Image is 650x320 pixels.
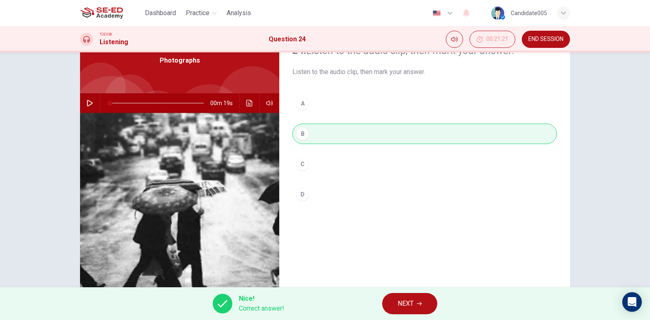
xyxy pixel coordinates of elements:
[227,8,251,18] span: Analysis
[160,56,200,65] span: Photographs
[223,6,254,20] button: Analysis
[622,292,642,312] div: Open Intercom Messenger
[186,8,209,18] span: Practice
[382,293,437,314] button: NEXT
[210,93,239,113] span: 00m 19s
[511,8,547,18] div: Candidate005
[80,5,123,21] img: SE-ED Academy logo
[243,93,256,113] button: Click to see the audio transcription
[80,5,142,21] a: SE-ED Academy logo
[491,7,504,20] img: Profile picture
[100,37,128,47] h1: Listening
[145,8,176,18] span: Dashboard
[142,6,179,20] button: Dashboard
[269,34,306,44] h1: Question 24
[239,304,284,313] span: Correct answer!
[446,31,463,48] div: Mute
[470,31,515,48] button: 00:21:21
[398,298,414,309] span: NEXT
[528,36,563,43] span: END SESSION
[239,294,284,304] span: Nice!
[522,31,570,48] button: END SESSION
[183,6,220,20] button: Practice
[486,36,508,43] span: 00:21:21
[80,113,279,312] img: Photographs
[470,31,515,48] div: Hide
[292,67,557,77] span: Listen to the audio clip, then mark your answer.
[100,32,112,37] span: TOEIC®
[432,10,442,16] img: en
